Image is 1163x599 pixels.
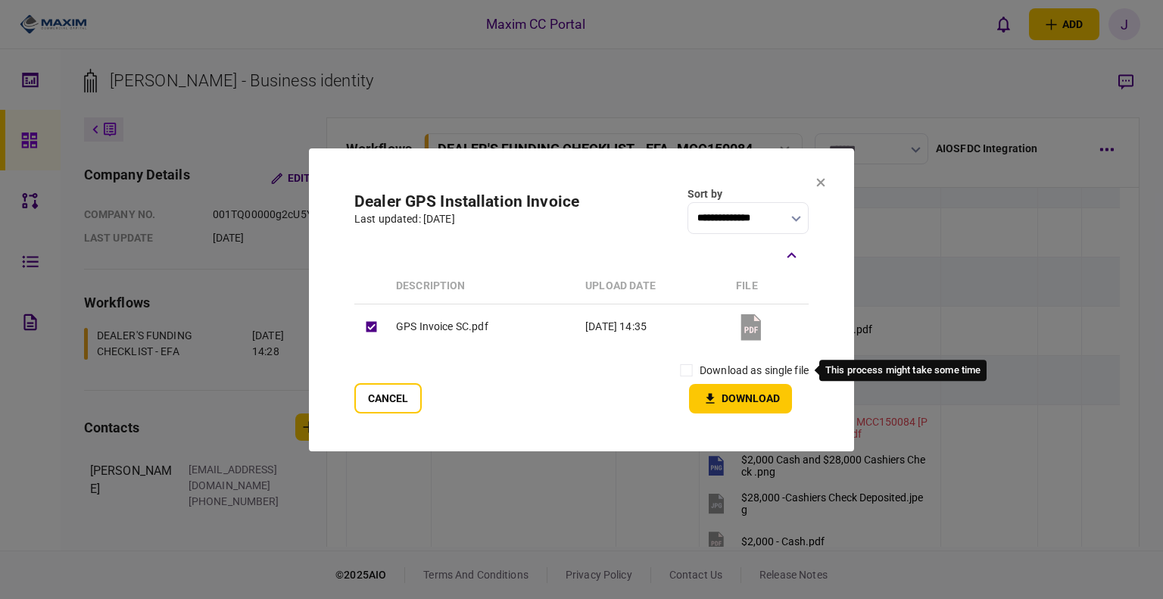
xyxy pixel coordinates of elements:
div: Sort by [688,186,809,202]
div: last updated: [DATE] [354,211,579,227]
h2: Dealer GPS Installation Invoice [354,192,579,211]
button: Cancel [354,383,422,413]
th: upload date [578,269,728,304]
td: GPS Invoice SC.pdf [388,304,578,350]
th: Description [388,269,578,304]
button: Download [689,384,792,413]
th: file [728,269,809,304]
label: download as single file [700,363,809,379]
td: [DATE] 14:35 [578,304,728,350]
